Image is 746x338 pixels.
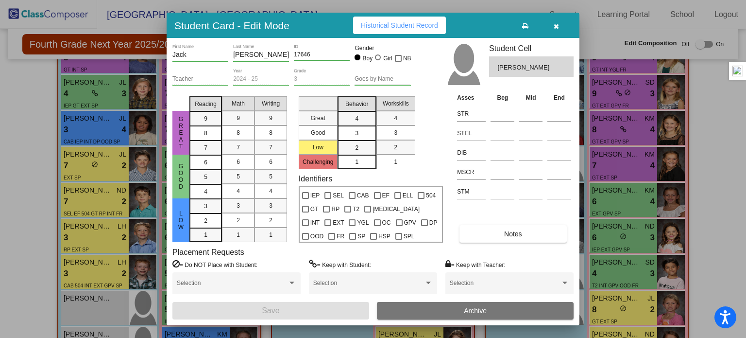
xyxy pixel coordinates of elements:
[233,76,289,83] input: year
[237,187,240,196] span: 4
[355,143,358,152] span: 2
[361,21,438,29] span: Historical Student Record
[172,76,228,83] input: teacher
[382,190,390,201] span: EF
[362,54,373,63] div: Boy
[204,114,207,123] span: 9
[337,231,344,242] span: FR
[269,201,272,210] span: 3
[262,99,280,108] span: Writing
[232,99,245,108] span: Math
[457,184,486,199] input: assessment
[383,99,409,108] span: Workskills
[457,107,486,121] input: assessment
[269,216,272,225] span: 2
[357,217,369,229] span: YGL
[204,216,207,225] span: 2
[355,114,358,123] span: 4
[457,165,486,179] input: assessment
[426,190,436,201] span: 504
[204,202,207,211] span: 3
[459,225,566,243] button: Notes
[174,19,289,32] h3: Student Card - Edit Mode
[464,307,487,315] span: Archive
[294,52,350,58] input: Enter ID
[269,172,272,181] span: 5
[269,158,272,166] span: 6
[204,143,207,152] span: 7
[488,92,517,103] th: Beg
[403,190,413,201] span: ELL
[331,203,339,215] span: RP
[237,172,240,181] span: 5
[204,129,207,138] span: 8
[177,163,186,190] span: Good
[445,260,506,269] label: = Keep with Teacher:
[353,203,359,215] span: T2
[378,231,390,242] span: HSP
[394,143,397,152] span: 2
[394,158,397,166] span: 1
[204,158,207,167] span: 6
[394,128,397,137] span: 3
[310,231,323,242] span: OOD
[195,100,217,108] span: Reading
[345,100,368,108] span: Behavior
[457,126,486,141] input: assessment
[269,231,272,239] span: 1
[404,217,416,229] span: GPV
[177,116,186,150] span: Great
[355,76,410,83] input: goes by name
[204,173,207,181] span: 5
[237,143,240,152] span: 7
[237,201,240,210] span: 3
[357,231,365,242] span: SP
[333,190,344,201] span: SEL
[357,190,369,201] span: CAB
[237,158,240,166] span: 6
[355,129,358,138] span: 3
[517,92,545,103] th: Mid
[310,190,320,201] span: IEP
[237,231,240,239] span: 1
[237,216,240,225] span: 2
[269,128,272,137] span: 8
[404,231,415,242] span: SPL
[172,260,257,269] label: = Do NOT Place with Student:
[455,92,488,103] th: Asses
[504,230,522,238] span: Notes
[373,203,420,215] span: [MEDICAL_DATA]
[310,217,320,229] span: INT
[269,143,272,152] span: 7
[237,114,240,123] span: 9
[269,114,272,123] span: 9
[262,306,279,315] span: Save
[383,54,392,63] div: Girl
[353,17,446,34] button: Historical Student Record
[299,174,332,183] label: Identifiers
[497,63,551,72] span: [PERSON_NAME]
[429,217,438,229] span: DP
[294,76,350,83] input: grade
[355,44,410,53] mat-label: Gender
[177,210,186,231] span: Low
[403,53,411,64] span: NB
[394,114,397,123] span: 4
[309,260,371,269] label: = Keep with Student:
[377,302,574,320] button: Archive
[204,187,207,196] span: 4
[489,44,574,53] h3: Student Cell
[269,187,272,196] span: 4
[545,92,574,103] th: End
[172,302,369,320] button: Save
[355,158,358,166] span: 1
[204,231,207,239] span: 1
[457,145,486,160] input: assessment
[310,203,319,215] span: GT
[382,217,391,229] span: OC
[333,217,344,229] span: EXT
[237,128,240,137] span: 8
[172,248,244,257] label: Placement Requests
